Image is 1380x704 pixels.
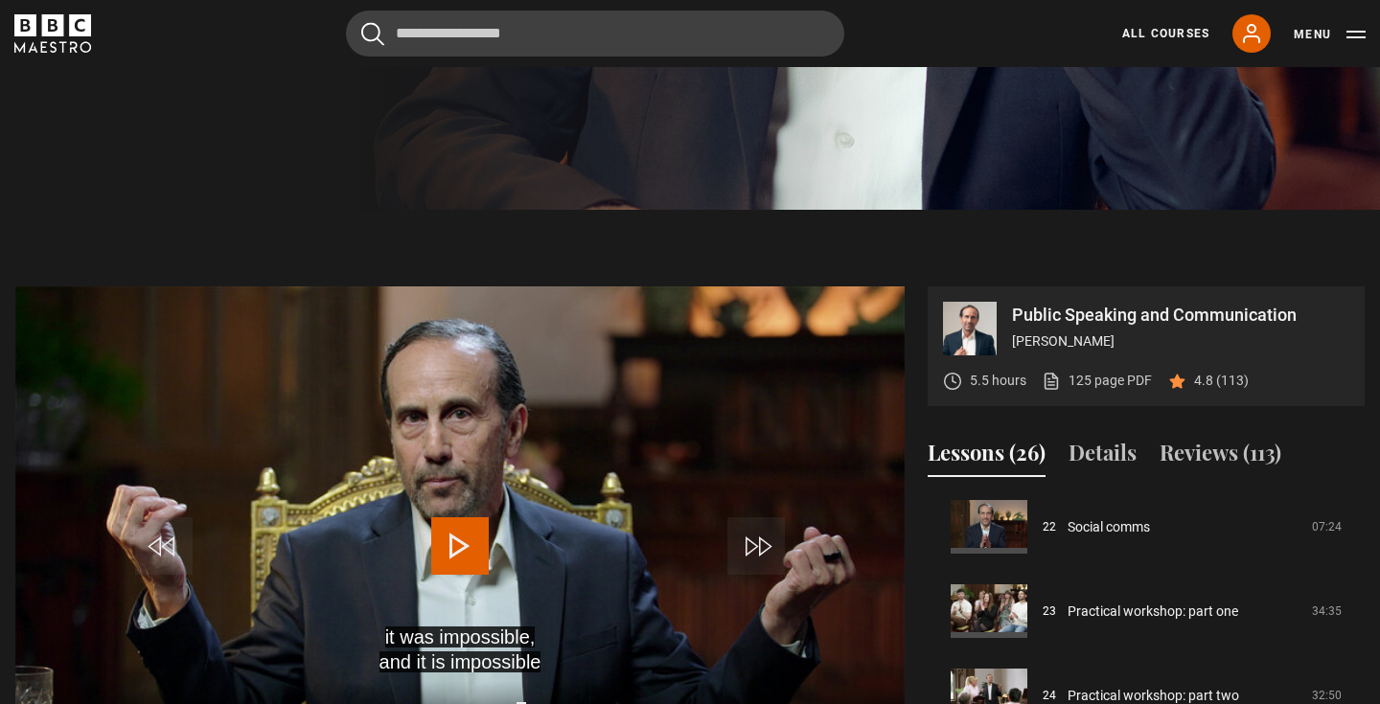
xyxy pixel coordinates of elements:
svg: BBC Maestro [14,14,91,53]
button: Toggle navigation [1294,25,1366,44]
p: 4.8 (113) [1194,371,1249,391]
p: Public Speaking and Communication [1012,307,1349,324]
a: All Courses [1122,25,1209,42]
button: Submit the search query [361,22,384,46]
button: Lessons (26) [928,437,1046,477]
a: 125 page PDF [1042,371,1152,391]
a: Practical workshop: part one [1068,602,1238,622]
p: [PERSON_NAME] [1012,331,1349,352]
input: Search [346,11,844,57]
a: Social comms [1068,517,1150,537]
button: Reviews (113) [1160,437,1281,477]
button: Details [1069,437,1137,477]
p: 5.5 hours [970,371,1026,391]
